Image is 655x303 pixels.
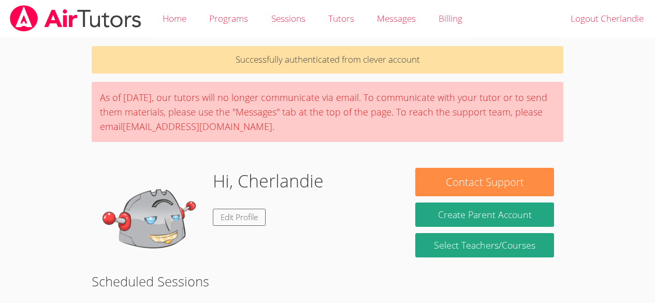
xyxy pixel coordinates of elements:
h2: Scheduled Sessions [92,271,563,291]
a: Edit Profile [213,209,266,226]
img: default.png [101,168,205,271]
button: Contact Support [415,168,554,196]
div: As of [DATE], our tutors will no longer communicate via email. To communicate with your tutor or ... [92,82,563,142]
p: Successfully authenticated from clever account [92,46,563,74]
h1: Hi, Cherlandie [213,168,324,194]
span: Messages [377,12,416,24]
button: Create Parent Account [415,203,554,227]
img: airtutors_banner-c4298cdbf04f3fff15de1276eac7730deb9818008684d7c2e4769d2f7ddbe033.png [9,5,142,32]
a: Select Teachers/Courses [415,233,554,257]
